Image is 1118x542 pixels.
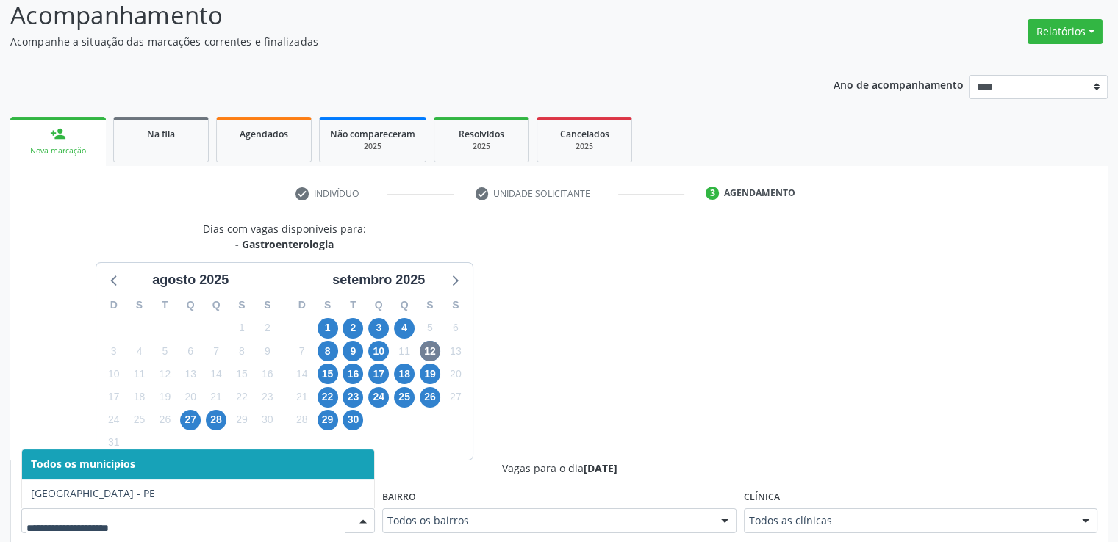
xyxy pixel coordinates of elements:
span: segunda-feira, 8 de setembro de 2025 [318,341,338,361]
span: sexta-feira, 12 de setembro de 2025 [420,341,440,361]
span: sexta-feira, 29 de agosto de 2025 [232,410,252,430]
span: sábado, 20 de setembro de 2025 [445,364,466,384]
span: terça-feira, 30 de setembro de 2025 [343,410,363,430]
span: terça-feira, 19 de agosto de 2025 [154,387,175,408]
span: Todos os bairros [387,513,706,528]
span: sábado, 30 de agosto de 2025 [257,410,278,430]
div: T [152,294,178,317]
span: segunda-feira, 4 de agosto de 2025 [129,341,150,361]
div: agosto 2025 [146,270,234,290]
div: D [289,294,315,317]
span: sábado, 16 de agosto de 2025 [257,364,278,384]
span: Cancelados [560,128,609,140]
span: sábado, 2 de agosto de 2025 [257,318,278,339]
div: 3 [706,187,719,200]
div: person_add [50,126,66,142]
p: Acompanhe a situação das marcações correntes e finalizadas [10,34,778,49]
div: Dias com vagas disponíveis para: [203,221,366,252]
span: terça-feira, 12 de agosto de 2025 [154,364,175,384]
span: quarta-feira, 10 de setembro de 2025 [368,341,389,361]
span: segunda-feira, 1 de setembro de 2025 [318,318,338,339]
div: S [315,294,340,317]
span: sexta-feira, 26 de setembro de 2025 [420,387,440,408]
span: sexta-feira, 8 de agosto de 2025 [232,341,252,361]
span: domingo, 28 de setembro de 2025 [292,410,312,430]
span: terça-feira, 2 de setembro de 2025 [343,318,363,339]
span: segunda-feira, 25 de agosto de 2025 [129,410,150,430]
span: domingo, 3 de agosto de 2025 [104,341,124,361]
div: D [101,294,126,317]
span: terça-feira, 5 de agosto de 2025 [154,341,175,361]
span: Todos os municípios [31,457,135,471]
span: quinta-feira, 7 de agosto de 2025 [206,341,226,361]
span: terça-feira, 9 de setembro de 2025 [343,341,363,361]
div: Q [178,294,204,317]
div: Q [204,294,229,317]
span: quarta-feira, 13 de agosto de 2025 [180,364,201,384]
span: terça-feira, 23 de setembro de 2025 [343,387,363,408]
span: terça-feira, 16 de setembro de 2025 [343,364,363,384]
div: T [340,294,366,317]
span: Resolvidos [459,128,504,140]
span: domingo, 31 de agosto de 2025 [104,433,124,453]
span: quinta-feira, 11 de setembro de 2025 [394,341,415,361]
div: S [126,294,152,317]
span: sexta-feira, 19 de setembro de 2025 [420,364,440,384]
div: 2025 [445,141,518,152]
button: Relatórios [1028,19,1103,44]
div: Vagas para o dia [21,460,1097,476]
span: sexta-feira, 5 de setembro de 2025 [420,318,440,339]
span: quinta-feira, 4 de setembro de 2025 [394,318,415,339]
span: quarta-feira, 24 de setembro de 2025 [368,387,389,408]
span: domingo, 17 de agosto de 2025 [104,387,124,408]
span: segunda-feira, 11 de agosto de 2025 [129,364,150,384]
span: segunda-feira, 29 de setembro de 2025 [318,410,338,430]
span: quinta-feira, 14 de agosto de 2025 [206,364,226,384]
div: Agendamento [724,187,795,200]
span: Na fila [147,128,175,140]
div: S [254,294,280,317]
span: sexta-feira, 15 de agosto de 2025 [232,364,252,384]
span: quarta-feira, 6 de agosto de 2025 [180,341,201,361]
span: sábado, 27 de setembro de 2025 [445,387,466,408]
span: quinta-feira, 21 de agosto de 2025 [206,387,226,408]
p: Ano de acompanhamento [834,75,964,93]
span: [DATE] [584,461,617,475]
span: segunda-feira, 15 de setembro de 2025 [318,364,338,384]
span: domingo, 24 de agosto de 2025 [104,410,124,430]
span: quinta-feira, 25 de setembro de 2025 [394,387,415,408]
div: S [229,294,255,317]
span: segunda-feira, 22 de setembro de 2025 [318,387,338,408]
span: Agendados [240,128,288,140]
span: quarta-feira, 27 de agosto de 2025 [180,410,201,430]
span: domingo, 10 de agosto de 2025 [104,364,124,384]
span: [GEOGRAPHIC_DATA] - PE [31,486,155,500]
div: 2025 [330,141,415,152]
span: quarta-feira, 20 de agosto de 2025 [180,387,201,408]
div: S [442,294,468,317]
span: domingo, 7 de setembro de 2025 [292,341,312,361]
span: domingo, 21 de setembro de 2025 [292,387,312,408]
div: setembro 2025 [326,270,431,290]
span: sábado, 23 de agosto de 2025 [257,387,278,408]
label: Bairro [382,486,416,509]
span: quinta-feira, 28 de agosto de 2025 [206,410,226,430]
span: sábado, 13 de setembro de 2025 [445,341,466,361]
span: sábado, 6 de setembro de 2025 [445,318,466,339]
div: Q [392,294,418,317]
label: Clínica [744,486,780,509]
span: Não compareceram [330,128,415,140]
span: terça-feira, 26 de agosto de 2025 [154,410,175,430]
span: quarta-feira, 17 de setembro de 2025 [368,364,389,384]
div: - Gastroenterologia [203,236,366,252]
span: domingo, 14 de setembro de 2025 [292,364,312,384]
div: Q [366,294,392,317]
span: Todos as clínicas [749,513,1067,528]
div: S [418,294,443,317]
span: quinta-feira, 18 de setembro de 2025 [394,364,415,384]
span: sexta-feira, 22 de agosto de 2025 [232,387,252,408]
span: segunda-feira, 18 de agosto de 2025 [129,387,150,408]
span: quarta-feira, 3 de setembro de 2025 [368,318,389,339]
div: 2025 [548,141,621,152]
span: sábado, 9 de agosto de 2025 [257,341,278,361]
